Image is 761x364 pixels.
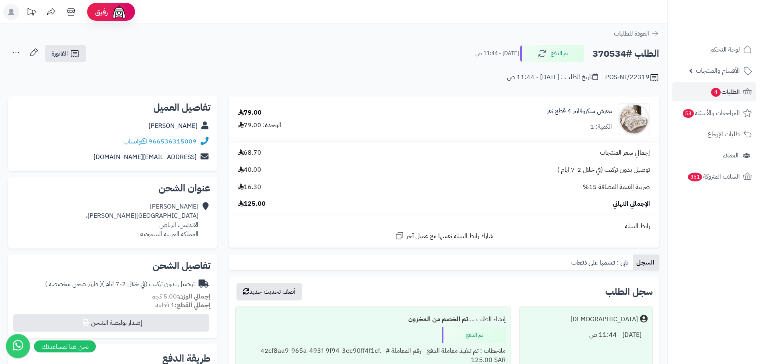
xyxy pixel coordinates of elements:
[238,121,281,130] div: الوحدة: 79.00
[149,121,197,131] a: [PERSON_NAME]
[155,300,211,310] small: 1 قطعة
[672,103,756,123] a: المراجعات والأسئلة53
[240,312,505,327] div: إنشاء الطلب ....
[568,255,633,271] a: تابي : قسمها على دفعات
[395,231,493,241] a: شارك رابط السلة نفسها مع عميل آخر
[14,103,211,112] h2: تفاصيل العميل
[238,183,261,192] span: 16.30
[232,222,656,231] div: رابط السلة
[123,137,147,146] a: واتساب
[547,107,612,116] a: مفرش ميكروفايبر 4 قطع نفر
[149,137,197,146] a: 966536315009
[672,125,756,144] a: طلبات الإرجاع
[177,292,211,301] strong: إجمالي الوزن:
[687,171,740,182] span: السلات المتروكة
[613,199,650,209] span: الإجمالي النهائي
[618,103,650,135] img: 1752753754-1-90x90.jpg
[600,148,650,157] span: إجمالي سعر المنتجات
[614,29,649,38] span: العودة للطلبات
[605,73,659,82] div: POS-NT/22319
[238,199,266,209] span: 125.00
[696,65,740,76] span: الأقسام والمنتجات
[710,86,740,97] span: الطلبات
[590,122,612,131] div: الكمية: 1
[507,73,598,82] div: تاريخ الطلب : [DATE] - 11:44 ص
[557,165,650,175] span: توصيل بدون تركيب (في خلال 2-7 ايام )
[583,183,650,192] span: ضريبة القيمة المضافة 15%
[605,287,653,296] h3: سجل الطلب
[14,261,211,271] h2: تفاصيل الشحن
[238,148,261,157] span: 68.70
[683,109,694,118] span: 53
[95,7,108,17] span: رفيق
[111,4,127,20] img: ai-face.png
[707,18,753,35] img: logo-2.png
[723,150,739,161] span: العملاء
[570,315,638,324] div: [DEMOGRAPHIC_DATA]
[633,255,659,271] a: السجل
[442,327,506,343] div: تم الدفع
[45,45,86,62] a: الفاتورة
[711,88,721,97] span: 4
[672,40,756,59] a: لوحة التحكم
[614,29,659,38] a: العودة للطلبات
[238,108,262,117] div: 79.00
[151,292,211,301] small: 5.00 كجم
[672,82,756,101] a: الطلبات4
[45,280,195,289] div: توصيل بدون تركيب (في خلال 2-7 ايام )
[238,165,261,175] span: 40.00
[687,173,702,182] span: 361
[682,107,740,119] span: المراجعات والأسئلة
[408,314,468,324] b: تم الخصم من المخزون
[14,183,211,193] h2: عنوان الشحن
[707,129,740,140] span: طلبات الإرجاع
[86,202,199,239] div: [PERSON_NAME] [GEOGRAPHIC_DATA][PERSON_NAME]، الاندلس، الرياض المملكة العربية السعودية
[236,283,302,300] button: أضف تحديث جديد
[672,167,756,186] a: السلات المتروكة361
[13,314,209,332] button: إصدار بوليصة الشحن
[520,45,584,62] button: تم الدفع
[45,279,102,289] span: ( طرق شحن مخصصة )
[592,46,659,62] h2: الطلب #370534
[525,327,648,343] div: [DATE] - 11:44 ص
[710,44,740,55] span: لوحة التحكم
[175,300,211,310] strong: إجمالي القطع:
[21,4,41,22] a: تحديثات المنصة
[52,49,68,58] span: الفاتورة
[672,146,756,165] a: العملاء
[475,50,519,58] small: [DATE] - 11:44 ص
[162,354,211,363] h2: طريقة الدفع
[406,232,493,241] span: شارك رابط السلة نفسها مع عميل آخر
[93,152,197,162] a: [EMAIL_ADDRESS][DOMAIN_NAME]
